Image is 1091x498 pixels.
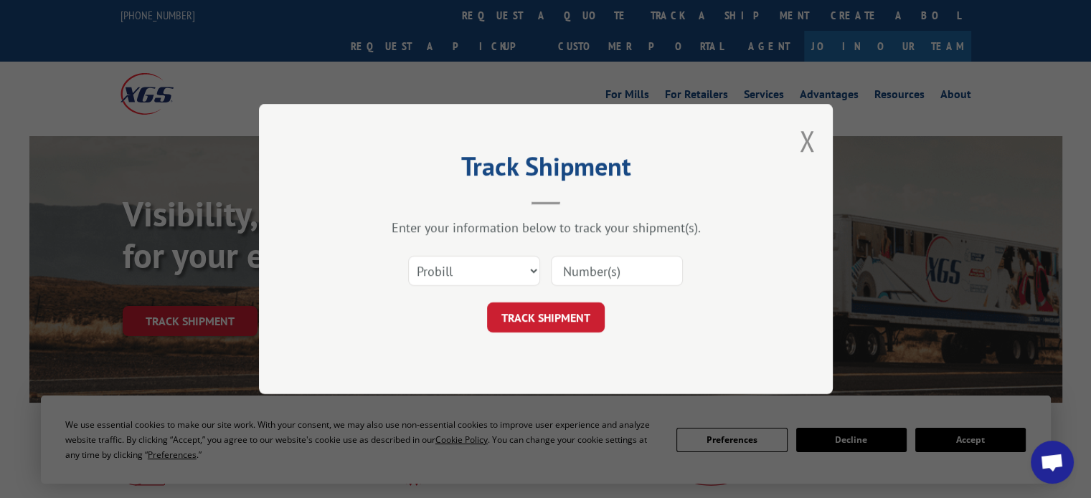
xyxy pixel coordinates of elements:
[1031,441,1074,484] div: Open chat
[331,219,761,236] div: Enter your information below to track your shipment(s).
[799,122,815,160] button: Close modal
[551,256,683,286] input: Number(s)
[487,302,605,332] button: TRACK SHIPMENT
[331,156,761,183] h2: Track Shipment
